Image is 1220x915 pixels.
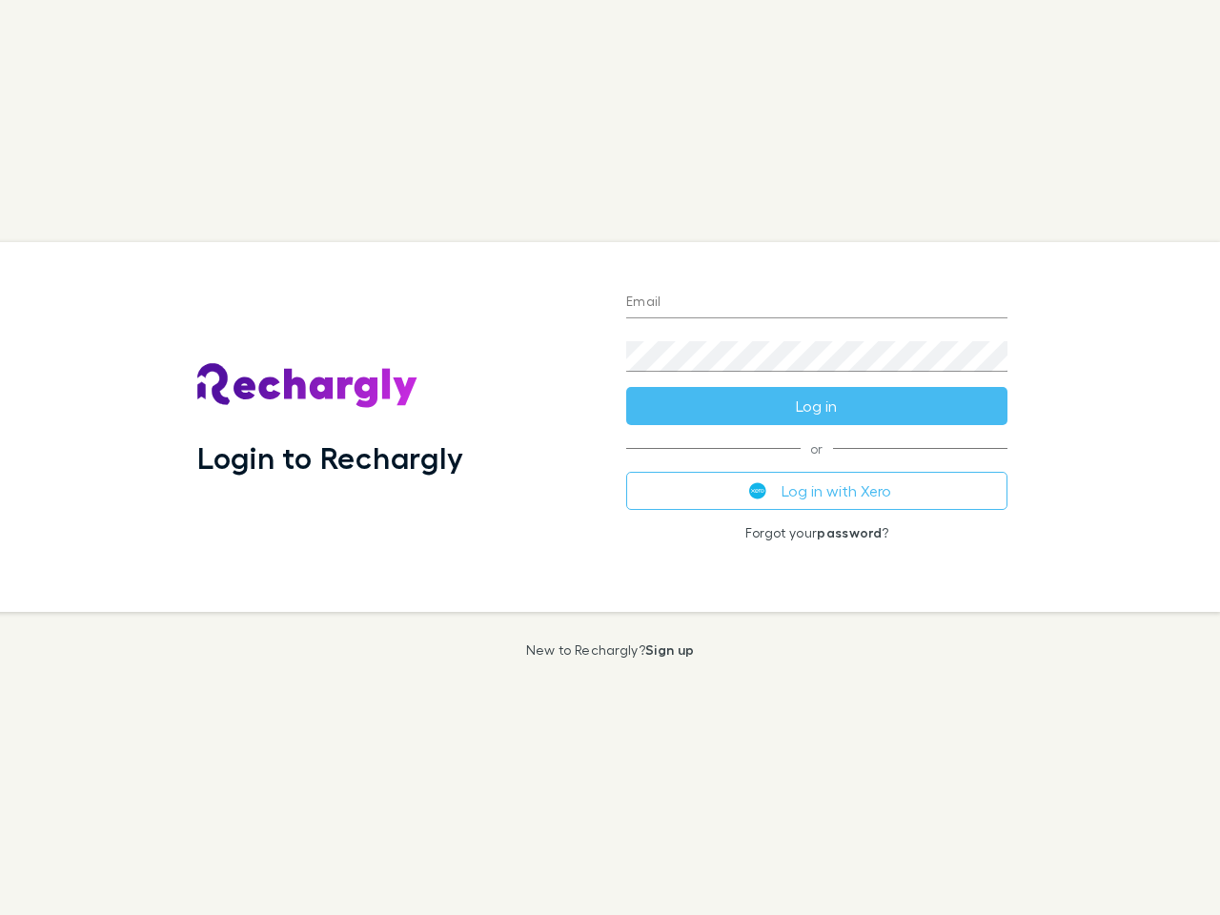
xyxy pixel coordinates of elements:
p: Forgot your ? [626,525,1007,540]
button: Log in with Xero [626,472,1007,510]
h1: Login to Rechargly [197,439,463,476]
img: Rechargly's Logo [197,363,418,409]
p: New to Rechargly? [526,642,695,658]
a: Sign up [645,641,694,658]
span: or [626,448,1007,449]
button: Log in [626,387,1007,425]
img: Xero's logo [749,482,766,499]
a: password [817,524,882,540]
